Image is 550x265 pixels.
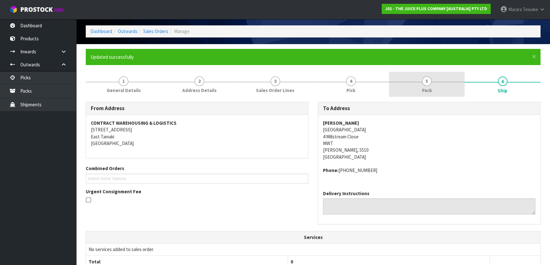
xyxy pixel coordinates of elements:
small: WMS [54,7,64,13]
h3: To Address [323,105,535,111]
strong: [PERSON_NAME] [323,120,359,126]
address: [STREET_ADDRESS] East Tamaki [GEOGRAPHIC_DATA] [91,120,303,147]
span: 1 [119,76,128,86]
img: cube-alt.png [10,5,17,13]
a: Sales Orders [143,28,168,34]
address: [PHONE_NUMBER] [323,167,535,174]
a: Outwards [118,28,137,34]
span: Updated successfully [91,54,134,60]
span: ProStock [20,5,53,14]
label: Delivery Instructions [323,190,369,197]
span: Address Details [182,87,217,94]
span: Marara [508,6,522,12]
strong: CONTRACT WAREHOUSING & LOGISTICS [91,120,177,126]
span: Tewake [523,6,538,12]
span: 5 [422,76,432,86]
address: [GEOGRAPHIC_DATA] 4 Millstream Close MWT [PERSON_NAME], 5510 [GEOGRAPHIC_DATA] [323,120,535,161]
td: No services added to sales order. [86,243,540,255]
span: Pick [346,87,355,94]
strong: phone [323,167,339,173]
span: Sales Order Lines [256,87,294,94]
span: 0 [291,259,293,265]
strong: J02 - THE JUICE PLUS COMPANY [AUSTRALIA] PTY LTD [385,6,487,11]
th: Services [86,231,540,243]
span: 3 [271,76,280,86]
span: Ship [498,87,507,94]
span: General Details [107,87,141,94]
label: Urgent Consignment Fee [86,188,141,195]
span: 6 [498,76,507,86]
label: Combined Orders [86,165,124,172]
span: Manage [174,28,190,34]
span: × [532,52,536,61]
a: Dashboard [91,28,112,34]
a: J02 - THE JUICE PLUS COMPANY [AUSTRALIA] PTY LTD [382,4,491,14]
span: Pack [422,87,432,94]
span: 4 [346,76,356,86]
span: 2 [195,76,204,86]
h3: From Address [91,105,303,111]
